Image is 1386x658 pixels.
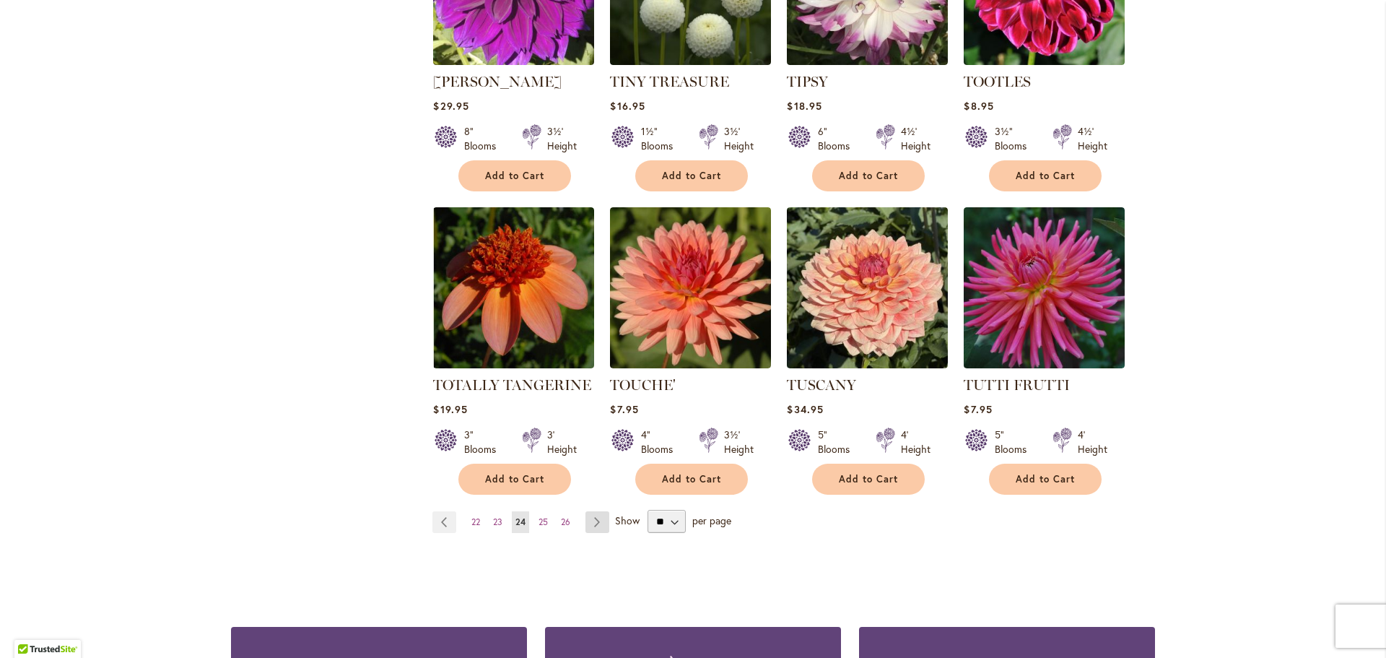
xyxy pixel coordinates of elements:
[1078,124,1107,153] div: 4½' Height
[787,358,948,371] a: TUSCANY
[812,160,925,191] button: Add to Cart
[433,376,591,394] a: TOTALLY TANGERINE
[787,376,856,394] a: TUSCANY
[539,516,548,527] span: 25
[641,124,681,153] div: 1½" Blooms
[615,514,640,527] span: Show
[493,516,502,527] span: 23
[458,160,571,191] button: Add to Cart
[964,358,1125,371] a: TUTTI FRUTTI
[964,54,1125,68] a: Tootles
[489,511,506,533] a: 23
[1016,170,1075,182] span: Add to Cart
[1078,428,1107,456] div: 4' Height
[901,428,930,456] div: 4' Height
[433,402,467,416] span: $19.95
[818,428,858,456] div: 5" Blooms
[724,124,754,153] div: 3½' Height
[561,516,570,527] span: 26
[995,124,1035,153] div: 3½" Blooms
[610,402,638,416] span: $7.95
[787,99,821,113] span: $18.95
[787,54,948,68] a: TIPSY
[485,170,544,182] span: Add to Cart
[547,124,577,153] div: 3½' Height
[547,428,577,456] div: 3' Height
[635,160,748,191] button: Add to Cart
[692,514,731,527] span: per page
[610,73,729,90] a: TINY TREASURE
[610,376,676,394] a: TOUCHE'
[471,516,480,527] span: 22
[610,99,645,113] span: $16.95
[662,170,721,182] span: Add to Cart
[458,464,571,495] button: Add to Cart
[610,54,771,68] a: TINY TREASURE
[839,473,898,485] span: Add to Cart
[641,428,681,456] div: 4" Blooms
[433,54,594,68] a: Thomas Edison
[724,428,754,456] div: 3½' Height
[11,607,51,647] iframe: Launch Accessibility Center
[557,511,574,533] a: 26
[964,99,993,113] span: $8.95
[433,99,468,113] span: $29.95
[515,516,526,527] span: 24
[901,124,930,153] div: 4½' Height
[485,473,544,485] span: Add to Cart
[662,473,721,485] span: Add to Cart
[964,73,1031,90] a: TOOTLES
[433,358,594,371] a: TOTALLY TANGERINE
[964,402,992,416] span: $7.95
[839,170,898,182] span: Add to Cart
[535,511,552,533] a: 25
[812,464,925,495] button: Add to Cart
[989,160,1102,191] button: Add to Cart
[818,124,858,153] div: 6" Blooms
[433,207,594,368] img: TOTALLY TANGERINE
[468,511,484,533] a: 22
[995,428,1035,456] div: 5" Blooms
[787,73,828,90] a: TIPSY
[464,428,505,456] div: 3" Blooms
[989,464,1102,495] button: Add to Cart
[610,358,771,371] a: TOUCHE'
[964,376,1070,394] a: TUTTI FRUTTI
[610,207,771,368] img: TOUCHE'
[787,207,948,368] img: TUSCANY
[635,464,748,495] button: Add to Cart
[787,402,823,416] span: $34.95
[964,207,1125,368] img: TUTTI FRUTTI
[433,73,562,90] a: [PERSON_NAME]
[1016,473,1075,485] span: Add to Cart
[464,124,505,153] div: 8" Blooms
